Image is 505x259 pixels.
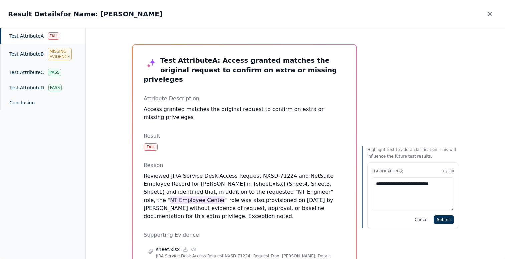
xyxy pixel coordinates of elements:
[48,69,61,76] div: Pass
[144,172,345,220] p: Reviewed JIRA Service Desk Access Request NXSD-71224 and NetSuite Employee Record for [PERSON_NAM...
[182,246,188,252] a: Download file
[48,84,62,91] div: Pass
[367,146,458,160] p: Highlight text to add a clarification. This will influence the future test results.
[434,215,454,224] button: Submit
[8,9,162,19] h2: Result Details for Name: [PERSON_NAME]
[144,143,158,151] div: Fail
[412,215,431,224] button: Cancel
[144,105,345,121] p: Access granted matches the original request to confirm on extra or missing priveleges
[48,32,59,40] div: Fail
[144,231,345,239] p: Supporting Evidence:
[144,161,345,169] p: Reason
[170,196,225,204] span: NT Employee Center
[48,48,71,60] div: Missing Evidence
[372,168,398,174] span: Clarification
[442,169,454,173] span: 31 /500
[144,95,345,103] p: Attribute Description
[144,132,345,140] p: Result
[144,56,345,84] h3: Test Attribute A : Access granted matches the original request to confirm on extra or missing pri...
[156,246,180,253] p: sheet.xlsx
